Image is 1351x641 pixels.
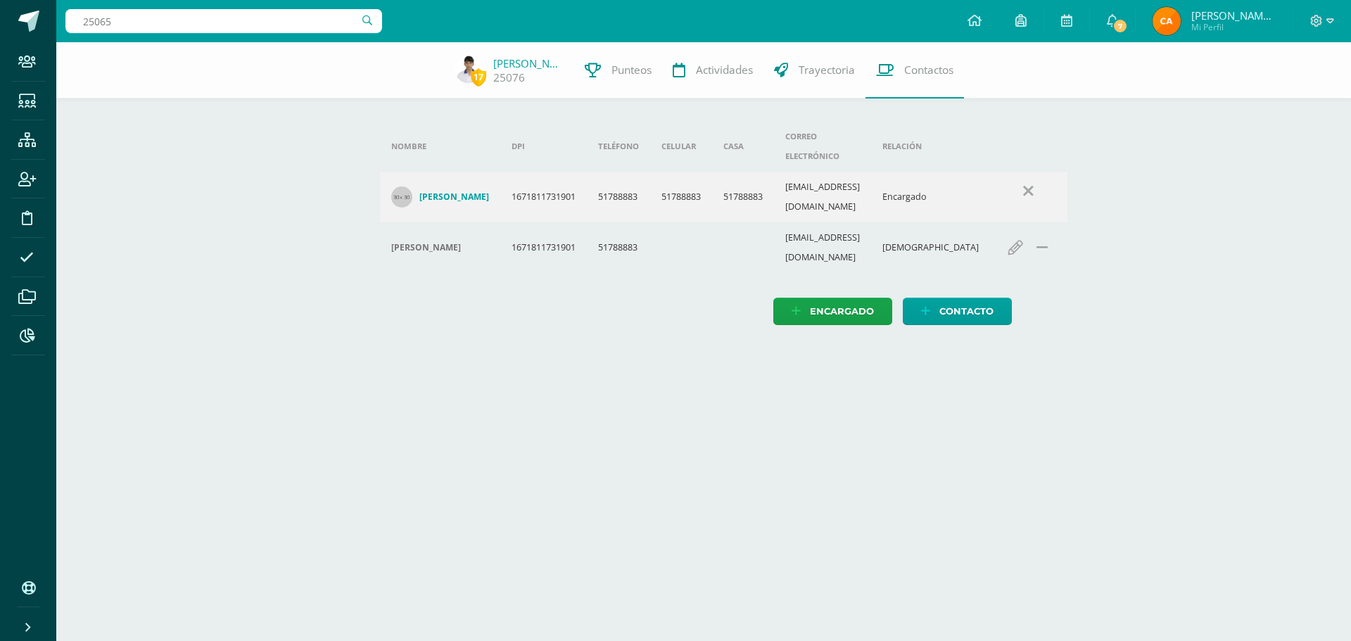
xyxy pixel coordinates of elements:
[471,68,486,86] span: 17
[763,42,865,99] a: Trayectoria
[1112,18,1128,34] span: 7
[871,222,990,273] td: [DEMOGRAPHIC_DATA]
[773,298,892,325] a: Encargado
[500,121,587,172] th: DPI
[904,63,953,77] span: Contactos
[65,9,382,33] input: Busca un usuario...
[500,222,587,273] td: 1671811731901
[650,121,712,172] th: Celular
[587,222,650,273] td: 51788883
[1191,21,1276,33] span: Mi Perfil
[380,121,500,172] th: Nombre
[391,242,489,253] div: Susana
[774,222,871,273] td: [EMAIL_ADDRESS][DOMAIN_NAME]
[574,42,662,99] a: Punteos
[696,63,753,77] span: Actividades
[939,298,994,324] span: Contacto
[391,242,461,253] h4: [PERSON_NAME]
[1153,7,1181,35] img: af9f1233f962730253773e8543f9aabb.png
[712,172,774,222] td: 51788883
[500,172,587,222] td: 1671811731901
[587,121,650,172] th: Teléfono
[662,42,763,99] a: Actividades
[1191,8,1276,23] span: [PERSON_NAME] Santiago [PERSON_NAME]
[774,172,871,222] td: [EMAIL_ADDRESS][DOMAIN_NAME]
[650,172,712,222] td: 51788883
[903,298,1012,325] a: Contacto
[493,70,525,85] a: 25076
[419,191,489,203] h4: [PERSON_NAME]
[493,56,564,70] a: [PERSON_NAME]
[587,172,650,222] td: 51788883
[391,186,489,208] a: [PERSON_NAME]
[871,172,990,222] td: Encargado
[391,186,412,208] img: 30x30
[871,121,990,172] th: Relación
[611,63,652,77] span: Punteos
[799,63,855,77] span: Trayectoria
[455,55,483,83] img: dcefade72ab5db477ab3237bcb33ce39.png
[865,42,964,99] a: Contactos
[774,121,871,172] th: Correo electrónico
[810,298,874,324] span: Encargado
[712,121,774,172] th: Casa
